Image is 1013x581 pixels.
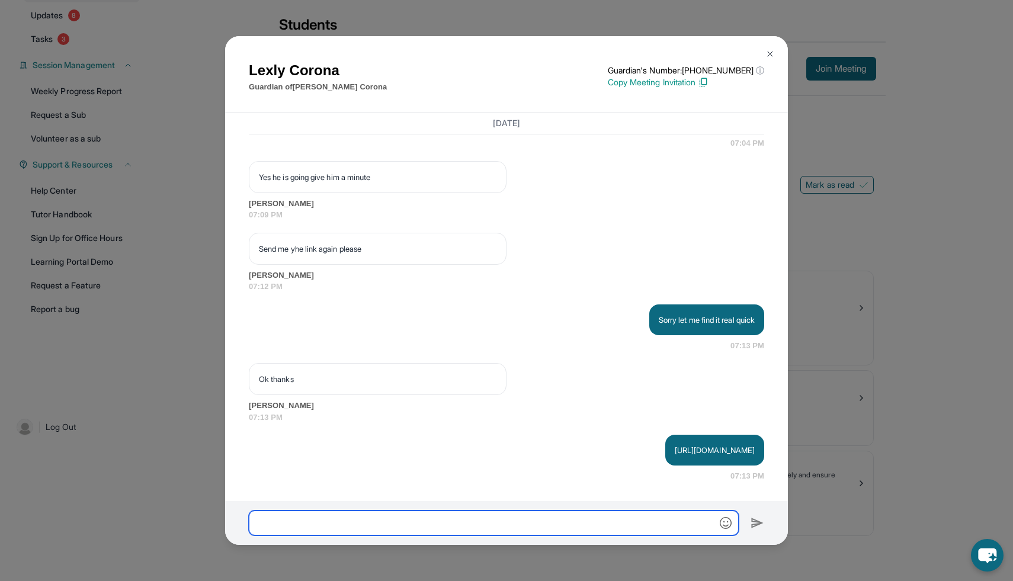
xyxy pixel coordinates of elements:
span: 07:12 PM [249,281,764,293]
img: Send icon [751,516,764,530]
span: [PERSON_NAME] [249,198,764,210]
span: 07:13 PM [730,470,764,482]
span: [PERSON_NAME] [249,400,764,412]
img: Emoji [720,517,732,529]
h3: [DATE] [249,117,764,129]
img: Copy Icon [698,77,709,88]
p: Ok thanks [259,373,496,385]
p: Sorry let me find it real quick [659,314,755,326]
span: 07:13 PM [249,412,764,423]
p: Send me yhe link again please [259,243,496,255]
span: ⓘ [756,65,764,76]
span: [PERSON_NAME] [249,269,764,281]
span: 07:09 PM [249,209,764,221]
p: Copy Meeting Invitation [608,76,764,88]
span: 07:04 PM [730,137,764,149]
p: Yes he is going give him a minute [259,171,496,183]
h1: Lexly Corona [249,60,387,81]
p: Guardian of [PERSON_NAME] Corona [249,81,387,93]
p: [URL][DOMAIN_NAME] [675,444,755,456]
span: 07:13 PM [730,340,764,352]
img: Close Icon [765,49,775,59]
button: chat-button [971,539,1004,572]
p: Guardian's Number: [PHONE_NUMBER] [608,65,764,76]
